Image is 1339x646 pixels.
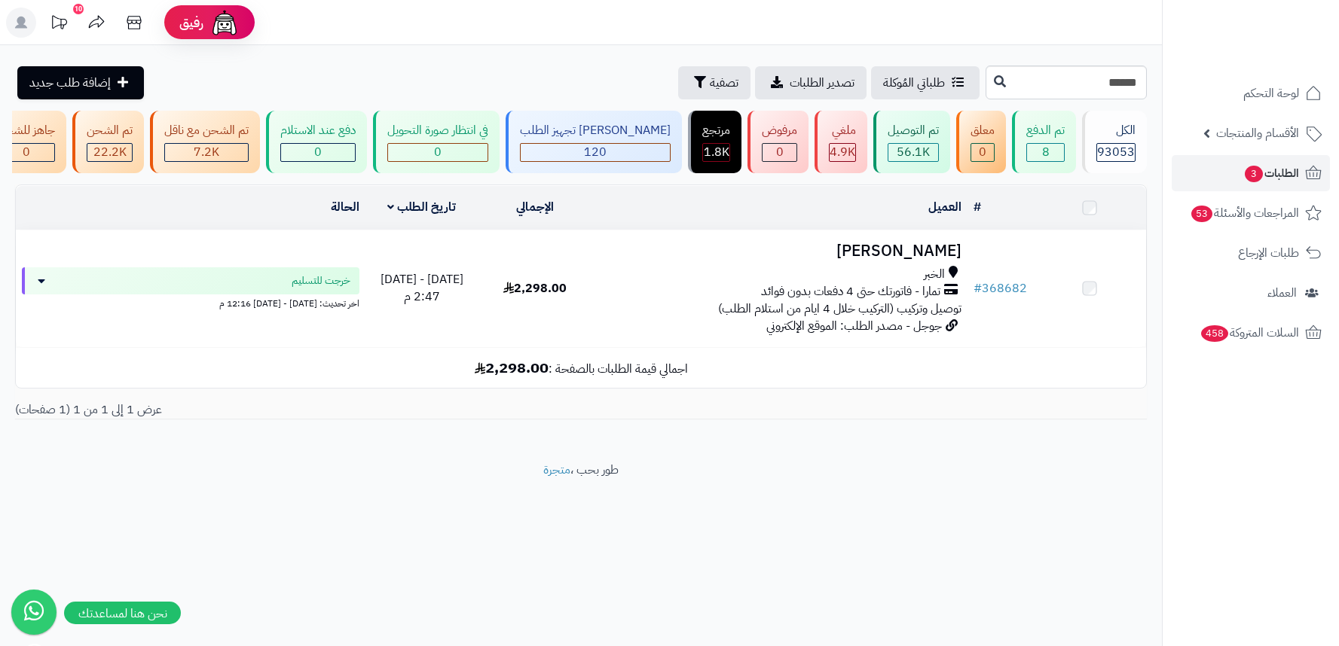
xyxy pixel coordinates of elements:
[194,143,219,161] span: 7.2K
[543,461,570,479] a: متجرة
[434,143,442,161] span: 0
[280,122,356,139] div: دفع عند الاستلام
[1172,155,1330,191] a: الطلبات3
[763,144,796,161] div: 0
[1201,325,1228,342] span: 458
[1026,122,1065,139] div: تم الدفع
[1172,75,1330,111] a: لوحة التحكم
[710,74,738,92] span: تصفية
[87,122,133,139] div: تم الشحن
[870,111,953,173] a: تم التوصيل 56.1K
[974,279,1027,297] a: #368682
[755,66,867,99] a: تصدير الطلبات
[1243,163,1299,184] span: الطلبات
[974,279,982,297] span: #
[23,143,30,161] span: 0
[744,111,812,173] a: مرفوض 0
[766,317,942,335] span: جوجل - مصدر الطلب: الموقع الإلكتروني
[979,143,986,161] span: 0
[1079,111,1150,173] a: الكل93053
[829,122,856,139] div: ملغي
[263,111,370,173] a: دفع عند الاستلام 0
[179,14,203,32] span: رفيق
[830,143,855,161] span: 4.9K
[1190,203,1299,224] span: المراجعات والأسئلة
[147,111,263,173] a: تم الشحن مع ناقل 7.2K
[974,198,981,216] a: #
[1216,123,1299,144] span: الأقسام والمنتجات
[1097,143,1135,161] span: 93053
[1172,235,1330,271] a: طلبات الإرجاع
[1042,143,1050,161] span: 8
[521,144,670,161] div: 120
[883,74,945,92] span: طلباتي المُوكلة
[1009,111,1079,173] a: تم الدفع 8
[871,66,980,99] a: طلباتي المُوكلة
[953,111,1009,173] a: معلق 0
[685,111,744,173] a: مرتجع 1.8K
[1027,144,1064,161] div: 8
[888,122,939,139] div: تم التوصيل
[924,266,945,283] span: الخبر
[1172,315,1330,351] a: السلات المتروكة458
[164,122,249,139] div: تم الشحن مع ناقل
[503,279,567,297] span: 2,298.00
[370,111,503,173] a: في انتظار صورة التحويل 0
[475,356,549,379] b: 2,298.00
[281,144,355,161] div: 0
[387,122,488,139] div: في انتظار صورة التحويل
[762,122,797,139] div: مرفوض
[1172,275,1330,311] a: العملاء
[93,143,127,161] span: 22.2K
[971,122,995,139] div: معلق
[209,8,240,38] img: ai-face.png
[1200,322,1299,343] span: السلات المتروكة
[292,273,350,288] span: خرجت للتسليم
[928,198,961,216] a: العميل
[520,122,671,139] div: [PERSON_NAME] تجهيز الطلب
[29,74,111,92] span: إضافة طلب جديد
[165,144,248,161] div: 7223
[87,144,132,161] div: 22197
[790,74,854,92] span: تصدير الطلبات
[1245,166,1263,182] span: 3
[598,242,962,260] h3: [PERSON_NAME]
[704,143,729,161] span: 1.8K
[584,143,607,161] span: 120
[1267,282,1297,303] span: العملاء
[971,144,994,161] div: 0
[888,144,938,161] div: 56101
[388,144,488,161] div: 0
[73,4,84,14] div: 10
[702,122,730,139] div: مرتجع
[387,198,456,216] a: تاريخ الطلب
[761,283,940,300] span: تمارا - فاتورتك حتى 4 دفعات بدون فوائد
[897,143,930,161] span: 56.1K
[703,144,729,161] div: 1766
[1191,206,1212,222] span: 53
[4,401,581,419] div: عرض 1 إلى 1 من 1 (1 صفحات)
[678,66,751,99] button: تصفية
[1096,122,1136,139] div: الكل
[776,143,784,161] span: 0
[17,66,144,99] a: إضافة طلب جديد
[1172,195,1330,231] a: المراجعات والأسئلة53
[331,198,359,216] a: الحالة
[718,300,961,318] span: توصيل وتركيب (التركيب خلال 4 ايام من استلام الطلب)
[40,8,78,41] a: تحديثات المنصة
[503,111,685,173] a: [PERSON_NAME] تجهيز الطلب 120
[812,111,870,173] a: ملغي 4.9K
[516,198,554,216] a: الإجمالي
[381,270,463,306] span: [DATE] - [DATE] 2:47 م
[314,143,322,161] span: 0
[16,348,1146,388] td: اجمالي قيمة الطلبات بالصفحة :
[22,294,359,310] div: اخر تحديث: [DATE] - [DATE] 12:16 م
[830,144,855,161] div: 4926
[1238,242,1299,264] span: طلبات الإرجاع
[69,111,147,173] a: تم الشحن 22.2K
[1243,83,1299,104] span: لوحة التحكم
